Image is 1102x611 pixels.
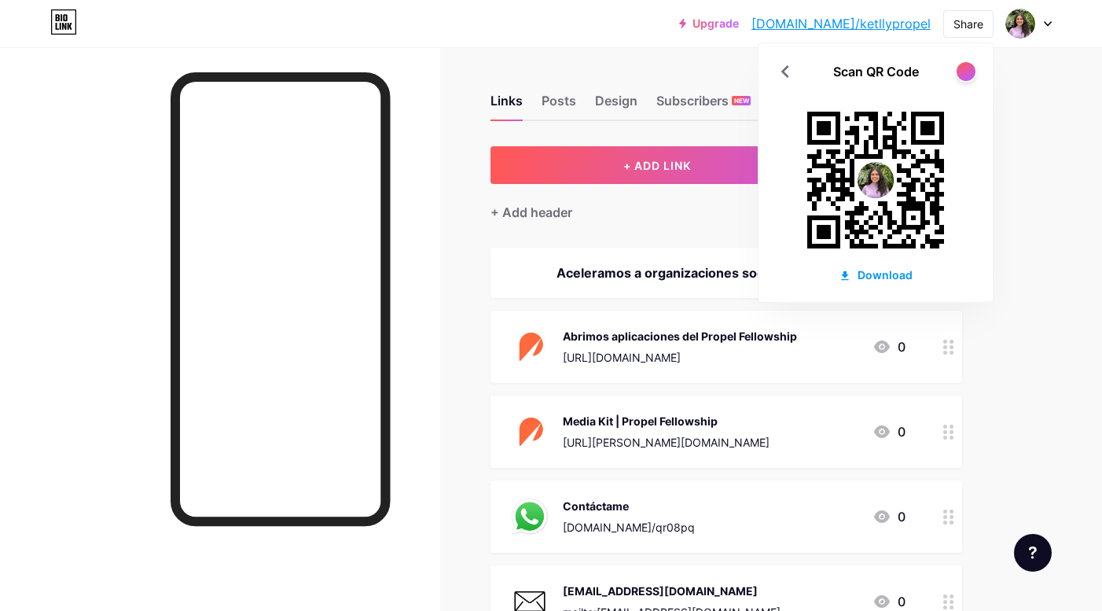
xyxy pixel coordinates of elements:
img: Abrimos aplicaciones del Propel Fellowship [509,326,550,367]
a: [DOMAIN_NAME]/ketllypropel [751,14,931,33]
div: 0 [872,507,905,526]
div: [URL][PERSON_NAME][DOMAIN_NAME] [563,434,770,451]
div: + Add header [490,203,572,222]
div: Posts [542,91,576,120]
div: [DOMAIN_NAME]/qr08pq [563,519,695,536]
div: Scan QR Code [833,62,919,81]
img: Media Kit | Propel Fellowship [509,411,550,452]
div: 0 [872,592,905,611]
div: Subscribers [656,91,751,120]
div: Share [953,16,983,32]
div: 0 [872,337,905,356]
div: Design [595,91,637,120]
div: Aceleramos a organizaciones sociales de LatAm. [509,263,905,282]
div: Media Kit | Propel Fellowship [563,413,770,429]
div: 0 [872,422,905,441]
div: Contáctame [563,498,695,514]
span: + ADD LINK [623,159,691,172]
div: [EMAIL_ADDRESS][DOMAIN_NAME] [563,583,781,599]
div: [URL][DOMAIN_NAME] [563,349,797,366]
img: Contáctame [509,496,550,537]
button: + ADD LINK [490,146,825,184]
img: ketllypropel [1005,9,1035,39]
span: NEW [734,96,749,105]
a: Upgrade [679,17,739,30]
div: Download [839,267,913,283]
div: Abrimos aplicaciones del Propel Fellowship [563,328,797,344]
div: Links [490,91,523,120]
